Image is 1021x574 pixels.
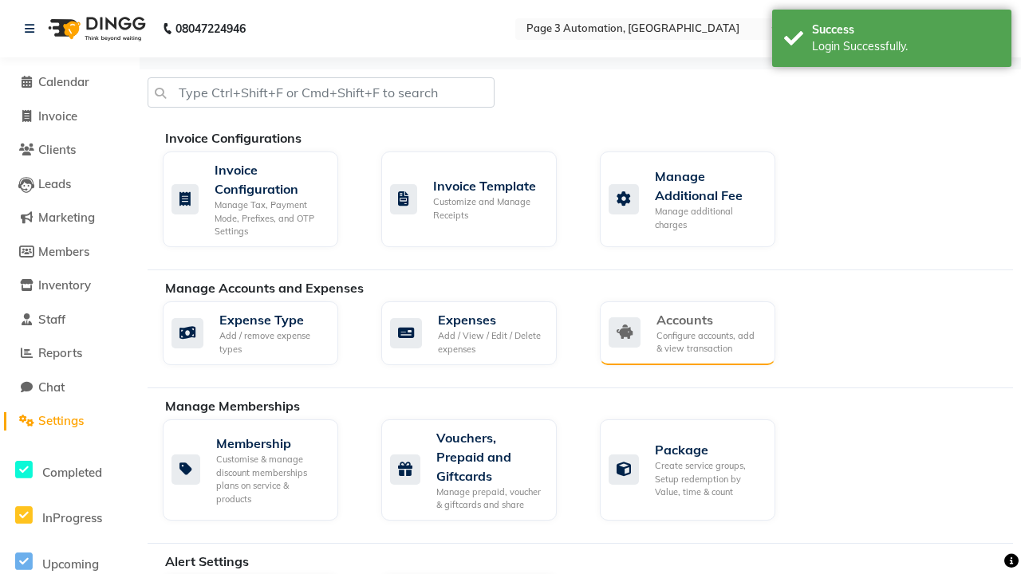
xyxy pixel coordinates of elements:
a: Marketing [4,209,136,227]
span: Completed [42,465,102,480]
span: Settings [38,413,84,428]
a: MembershipCustomise & manage discount memberships plans on service & products [163,419,357,521]
a: Clients [4,141,136,159]
a: Invoice TemplateCustomize and Manage Receipts [381,151,576,247]
input: Type Ctrl+Shift+F or Cmd+Shift+F to search [148,77,495,108]
a: Inventory [4,277,136,295]
span: Staff [38,312,65,327]
a: Manage Additional FeeManage additional charges [600,151,794,247]
div: Manage Additional Fee [655,167,763,205]
span: Chat [38,379,65,395]
div: Package [655,440,763,459]
div: Manage additional charges [655,205,763,231]
div: Expense Type [219,310,325,329]
a: PackageCreate service groups, Setup redemption by Value, time & count [600,419,794,521]
a: Members [4,243,136,261]
a: Staff [4,311,136,329]
a: Expense TypeAdd / remove expense types [163,301,357,365]
span: Leads [38,176,71,191]
span: Upcoming [42,556,99,572]
b: 08047224946 [175,6,246,51]
a: AccountsConfigure accounts, add & view transaction [600,301,794,365]
span: Clients [38,142,76,157]
span: Reports [38,345,82,360]
img: logo [41,6,150,51]
div: Add / View / Edit / Delete expenses [438,329,544,356]
div: Customise & manage discount memberships plans on service & products [216,453,325,505]
span: Calendar [38,74,89,89]
div: Manage prepaid, voucher & giftcards and share [436,486,544,512]
a: Reports [4,344,136,363]
a: Leads [4,175,136,194]
a: Calendar [4,73,136,92]
div: Login Successfully. [812,38,999,55]
span: Invoice [38,108,77,124]
span: InProgress [42,510,102,525]
a: Vouchers, Prepaid and GiftcardsManage prepaid, voucher & giftcards and share [381,419,576,521]
span: Marketing [38,210,95,225]
div: Accounts [656,310,763,329]
div: Invoice Configuration [215,160,325,199]
span: Members [38,244,89,259]
div: Create service groups, Setup redemption by Value, time & count [655,459,763,499]
a: Invoice [4,108,136,126]
a: ExpensesAdd / View / Edit / Delete expenses [381,301,576,365]
span: Inventory [38,277,91,293]
div: Membership [216,434,325,453]
div: Configure accounts, add & view transaction [656,329,763,356]
div: Add / remove expense types [219,329,325,356]
div: Expenses [438,310,544,329]
a: Settings [4,412,136,431]
div: Vouchers, Prepaid and Giftcards [436,428,544,486]
div: Manage Tax, Payment Mode, Prefixes, and OTP Settings [215,199,325,238]
a: Invoice ConfigurationManage Tax, Payment Mode, Prefixes, and OTP Settings [163,151,357,247]
div: Invoice Template [433,176,544,195]
div: Success [812,22,999,38]
div: Customize and Manage Receipts [433,195,544,222]
a: Chat [4,379,136,397]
